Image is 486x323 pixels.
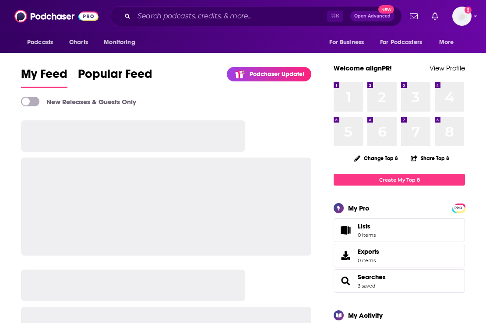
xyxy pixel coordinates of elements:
button: open menu [21,34,64,51]
a: Exports [334,244,465,267]
a: Popular Feed [78,67,152,88]
span: New [378,5,394,14]
button: open menu [433,34,465,51]
span: Popular Feed [78,67,152,87]
a: Charts [63,34,93,51]
a: Searches [358,273,386,281]
button: open menu [323,34,375,51]
button: open menu [374,34,435,51]
a: Searches [337,275,354,287]
div: My Activity [348,311,383,319]
svg: Add a profile image [465,7,472,14]
a: Show notifications dropdown [428,9,442,24]
span: Lists [358,222,370,230]
button: Show profile menu [452,7,472,26]
input: Search podcasts, credits, & more... [134,9,327,23]
a: Welcome alignPR! [334,64,392,72]
div: My Pro [348,204,370,212]
span: For Business [329,36,364,49]
a: 3 saved [358,283,375,289]
button: open menu [98,34,146,51]
button: Share Top 8 [410,150,450,167]
img: Podchaser - Follow, Share and Rate Podcasts [14,8,99,25]
a: View Profile [430,64,465,72]
button: Change Top 8 [349,153,403,164]
span: For Podcasters [380,36,422,49]
a: Show notifications dropdown [406,9,421,24]
span: Lists [337,224,354,236]
span: Lists [358,222,376,230]
button: Open AdvancedNew [350,11,394,21]
span: Exports [358,248,379,256]
a: My Feed [21,67,67,88]
span: My Feed [21,67,67,87]
span: More [439,36,454,49]
span: Open Advanced [354,14,391,18]
img: User Profile [452,7,472,26]
a: PRO [453,204,464,211]
span: PRO [453,205,464,211]
span: ⌘ K [327,11,343,22]
span: Exports [337,249,354,262]
a: Lists [334,218,465,242]
span: Searches [334,269,465,293]
p: Podchaser Update! [250,70,304,78]
span: Podcasts [27,36,53,49]
span: Logged in as alignPR [452,7,472,26]
span: 0 items [358,232,376,238]
a: Create My Top 8 [334,174,465,186]
span: 0 items [358,257,379,263]
a: New Releases & Guests Only [21,97,136,106]
div: Search podcasts, credits, & more... [110,6,402,26]
span: Monitoring [104,36,135,49]
span: Charts [69,36,88,49]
